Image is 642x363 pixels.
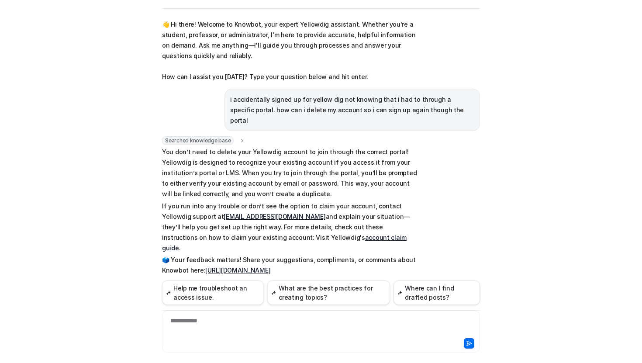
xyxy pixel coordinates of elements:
a: [URL][DOMAIN_NAME] [205,266,270,274]
p: i accidentally signed up for yellow dig not knowing that i had to through a specific portal. how ... [230,94,474,126]
a: [EMAIL_ADDRESS][DOMAIN_NAME] [224,213,325,220]
p: You don’t need to delete your Yellowdig account to join through the correct portal! Yellowdig is ... [162,147,418,199]
p: If you run into any trouble or don’t see the option to claim your account, contact Yellowdig supp... [162,201,418,253]
a: account claim guide [162,234,407,252]
button: Help me troubleshoot an access issue. [162,280,264,305]
span: Searched knowledge base [162,136,234,145]
p: 👋 Hi there! Welcome to Knowbot, your expert Yellowdig assistant. Whether you're a student, profes... [162,19,418,82]
p: 🗳️ Your feedback matters! Share your suggestions, compliments, or comments about Knowbot here: [162,255,418,276]
button: What are the best practices for creating topics? [267,280,390,305]
button: Where can I find drafted posts? [393,280,480,305]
